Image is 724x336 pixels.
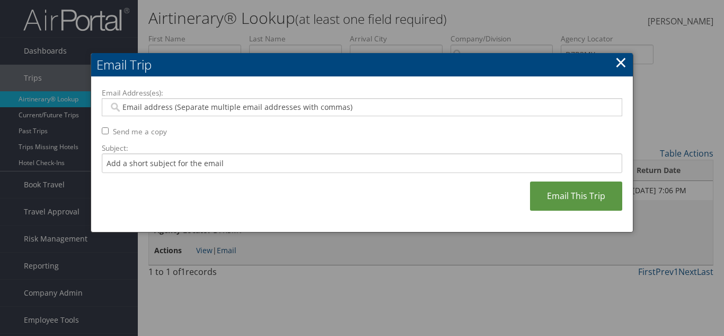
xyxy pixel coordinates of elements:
[102,153,622,173] input: Add a short subject for the email
[102,143,622,153] label: Subject:
[615,51,627,73] a: ×
[91,53,633,76] h2: Email Trip
[102,88,622,98] label: Email Address(es):
[113,126,167,137] label: Send me a copy
[109,102,615,113] input: Email address (Separate multiple email addresses with commas)
[530,182,622,211] a: Email This Trip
